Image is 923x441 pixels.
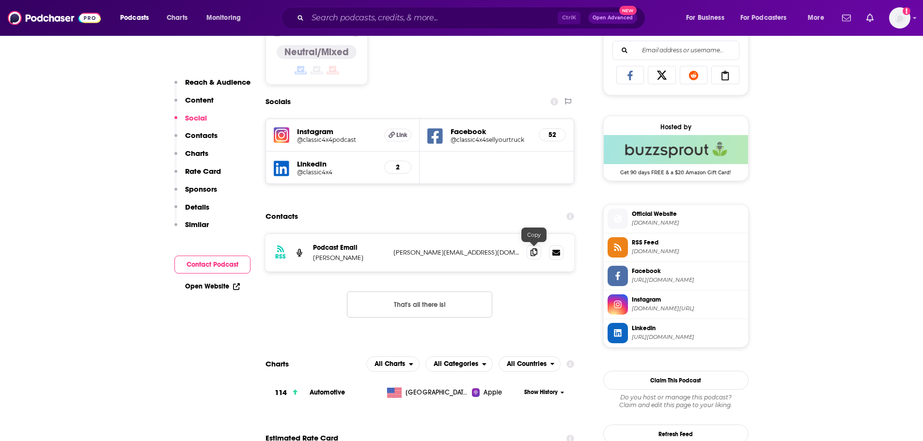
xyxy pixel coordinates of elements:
[113,10,161,26] button: open menu
[185,77,250,87] p: Reach & Audience
[451,127,531,136] h5: Facebook
[185,202,209,212] p: Details
[451,136,531,143] a: @classic4x4sellyourtruck
[266,92,291,111] h2: Socials
[903,7,910,15] svg: Add a profile image
[521,228,547,242] div: Copy
[608,266,744,286] a: Facebook[URL][DOMAIN_NAME]
[275,253,286,260] h3: RSS
[808,11,824,25] span: More
[297,168,377,176] a: @classic4x4
[521,388,567,396] button: Show History
[484,388,502,397] span: Apple
[174,77,250,95] button: Reach & Audience
[608,294,744,315] a: Instagram[DOMAIN_NAME][URL]
[174,113,207,131] button: Social
[621,41,731,60] input: Email address or username...
[499,356,561,372] button: open menu
[167,11,188,25] span: Charts
[185,282,240,290] a: Open Website
[366,356,420,372] h2: Platforms
[499,356,561,372] h2: Countries
[680,66,708,84] a: Share on Reddit
[174,256,250,274] button: Contact Podcast
[174,131,218,149] button: Contacts
[648,66,676,84] a: Share on X/Twitter
[603,371,749,390] button: Claim This Podcast
[603,394,749,401] span: Do you host or manage this podcast?
[185,149,208,158] p: Charts
[608,237,744,258] a: RSS Feed[DOMAIN_NAME]
[679,10,736,26] button: open menu
[838,10,855,26] a: Show notifications dropdown
[174,149,208,167] button: Charts
[632,238,744,247] span: RSS Feed
[266,359,289,368] h2: Charts
[185,131,218,140] p: Contacts
[308,10,558,26] input: Search podcasts, credits, & more...
[612,41,739,60] div: Search followers
[524,388,558,396] span: Show History
[174,184,217,202] button: Sponsors
[632,276,744,284] span: https://www.facebook.com/classic4x4sellyourtruck
[740,11,787,25] span: For Podcasters
[616,66,644,84] a: Share on Facebook
[174,167,221,184] button: Rate Card
[632,219,744,227] span: classic4x4.com
[632,248,744,255] span: feeds.buzzsprout.com
[160,10,193,26] a: Charts
[472,388,521,397] a: Apple
[619,6,637,15] span: New
[313,254,386,262] p: [PERSON_NAME]
[593,15,633,20] span: Open Advanced
[608,323,744,343] a: Linkedin[URL][DOMAIN_NAME]
[632,305,744,312] span: instagram.com/classic4x4podcast
[425,356,493,372] h2: Categories
[313,243,386,252] p: Podcast Email
[425,356,493,372] button: open menu
[185,184,217,194] p: Sponsors
[8,9,101,27] a: Podchaser - Follow, Share and Rate Podcasts
[604,123,748,131] div: Hosted by
[632,324,744,333] span: Linkedin
[889,7,910,29] span: Logged in as JFarrellPR
[588,12,637,24] button: Open AdvancedNew
[632,334,744,341] span: https://www.linkedin.com/company/classic4x4
[434,361,478,367] span: All Categories
[406,388,469,397] span: United States
[284,46,349,58] h4: Neutral/Mixed
[801,10,836,26] button: open menu
[266,207,298,226] h2: Contacts
[174,95,214,113] button: Content
[608,209,744,229] a: Official Website[DOMAIN_NAME]
[266,380,310,406] a: 114
[290,7,655,29] div: Search podcasts, credits, & more...
[604,164,748,176] span: Get 90 days FREE & a $20 Amazon Gift Card!
[366,356,420,372] button: open menu
[297,159,377,168] h5: LinkedIn
[632,210,744,218] span: Official Website
[384,129,411,141] a: Link
[185,167,221,176] p: Rate Card
[889,7,910,29] button: Show profile menu
[396,131,407,139] span: Link
[632,295,744,304] span: Instagram
[174,202,209,220] button: Details
[275,387,287,398] h3: 114
[297,127,377,136] h5: Instagram
[889,7,910,29] img: User Profile
[862,10,877,26] a: Show notifications dropdown
[604,135,748,164] img: Buzzsprout Deal: Get 90 days FREE & a $20 Amazon Gift Card!
[603,394,749,409] div: Claim and edit this page to your liking.
[711,66,739,84] a: Copy Link
[120,11,149,25] span: Podcasts
[174,220,209,238] button: Similar
[310,388,345,396] a: Automotive
[297,136,377,143] a: @classic4x4podcast
[393,248,519,257] p: [PERSON_NAME][EMAIL_ADDRESS][DOMAIN_NAME]
[558,12,580,24] span: Ctrl K
[200,10,253,26] button: open menu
